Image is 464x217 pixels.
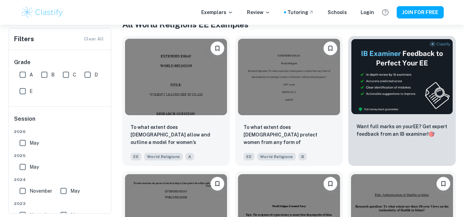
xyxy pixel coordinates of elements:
[14,58,106,67] h6: Grade
[14,129,106,135] span: 2026
[14,115,106,129] h6: Session
[185,153,194,160] span: A
[30,163,39,171] span: May
[30,187,52,195] span: November
[247,9,270,16] p: Review
[30,71,33,79] span: A
[328,9,347,16] a: Schools
[131,153,142,160] span: EE
[257,153,296,160] span: World Religions
[51,71,55,79] span: B
[324,177,337,191] button: Please log in to bookmark exemplars
[14,153,106,159] span: 2025
[397,6,444,19] button: JOIN FOR FREE
[361,9,374,16] a: Login
[244,123,335,147] p: To what extent does Islam protect women from any form of discrimination in marriage in terms of d...
[14,201,106,207] span: 2023
[30,139,39,147] span: May
[14,34,34,44] h6: Filters
[287,9,314,16] a: Tutoring
[211,41,224,55] button: Please log in to bookmark exemplars
[380,7,391,18] button: Help and Feedback
[201,9,233,16] p: Exemplars
[70,187,80,195] span: May
[144,153,183,160] span: World Religions
[211,177,224,191] button: Please log in to bookmark exemplars
[298,153,307,160] span: B
[94,71,98,79] span: D
[14,177,106,183] span: 2024
[238,39,340,115] img: World Religions EE example thumbnail: To what extent does Islam protect women
[30,87,33,95] span: E
[357,123,448,138] p: Want full marks on your EE ? Get expert feedback from an IB examiner!
[73,71,76,79] span: C
[351,39,453,114] img: Thumbnail
[244,153,254,160] span: EE
[21,5,64,19] img: Clastify logo
[429,131,434,137] span: 🎯
[131,123,222,147] p: To what extent does Islam allow and outline a model for women’s leadership?
[437,177,450,191] button: Please log in to bookmark exemplars
[324,41,337,55] button: Please log in to bookmark exemplars
[235,36,343,166] a: Please log in to bookmark exemplarsTo what extent does Islam protect women from any form of discr...
[125,39,227,115] img: World Religions EE example thumbnail: To what extent does Islam allow and outl
[348,36,456,166] a: ThumbnailWant full marks on yourEE? Get expert feedback from an IB examiner!
[122,36,230,166] a: Please log in to bookmark exemplarsTo what extent does Islam allow and outline a model for women’...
